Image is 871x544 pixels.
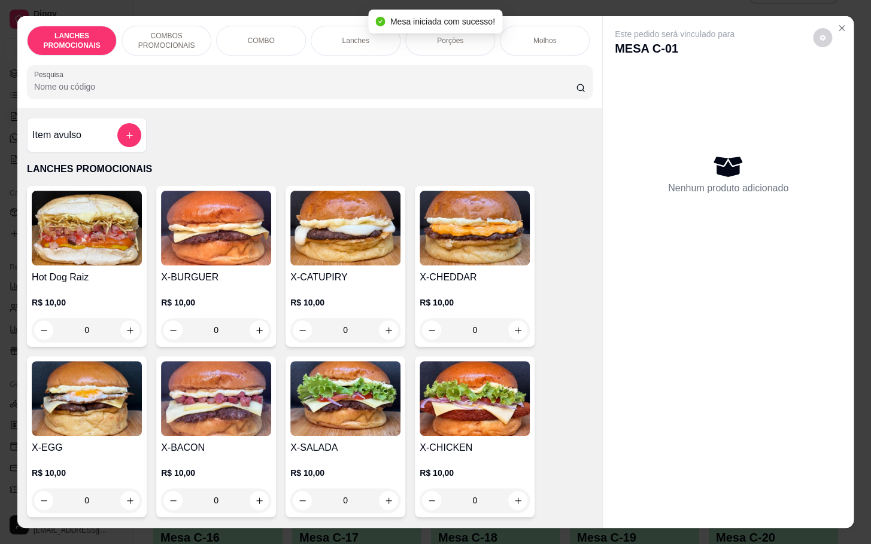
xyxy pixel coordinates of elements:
[420,361,530,436] img: product-image
[615,28,735,40] p: Este pedido será vinculado para
[376,17,386,26] span: check-circle
[117,123,141,147] button: add-separate-item
[420,270,530,285] h4: X-CHEDDAR
[27,527,593,541] p: COMBOS PROMOCIONAIS
[27,162,593,176] p: LANCHES PROMOCIONAIS
[161,467,271,479] p: R$ 10,00
[342,36,369,45] p: Lanches
[533,36,557,45] p: Molhos
[34,81,576,93] input: Pesquisa
[390,17,495,26] span: Mesa iniciada com sucesso!
[32,297,142,308] p: R$ 10,00
[161,361,271,436] img: product-image
[420,191,530,265] img: product-image
[420,467,530,479] p: R$ 10,00
[290,467,400,479] p: R$ 10,00
[161,297,271,308] p: R$ 10,00
[34,320,53,340] button: decrease-product-quantity
[250,491,269,510] button: increase-product-quantity
[508,491,527,510] button: increase-product-quantity
[832,19,851,38] button: Close
[120,491,139,510] button: increase-product-quantity
[161,191,271,265] img: product-image
[508,320,527,340] button: increase-product-quantity
[32,270,142,285] h4: Hot Dog Raiz
[34,69,68,80] label: Pesquisa
[37,31,107,50] p: LANCHES PROMOCIONAIS
[250,320,269,340] button: increase-product-quantity
[290,361,400,436] img: product-image
[120,320,139,340] button: increase-product-quantity
[161,270,271,285] h4: X-BURGUER
[247,36,274,45] p: COMBO
[290,270,400,285] h4: X-CATUPIRY
[420,297,530,308] p: R$ 10,00
[290,297,400,308] p: R$ 10,00
[34,491,53,510] button: decrease-product-quantity
[290,441,400,455] h4: X-SALADA
[379,491,398,510] button: increase-product-quantity
[668,181,788,195] p: Nenhum produto adicionado
[163,491,183,510] button: decrease-product-quantity
[422,320,441,340] button: decrease-product-quantity
[615,40,735,57] p: MESA C-01
[437,36,463,45] p: Porções
[379,320,398,340] button: increase-product-quantity
[32,191,142,265] img: product-image
[163,320,183,340] button: decrease-product-quantity
[420,441,530,455] h4: X-CHICKEN
[293,491,312,510] button: decrease-product-quantity
[813,28,832,47] button: decrease-product-quantity
[422,491,441,510] button: decrease-product-quantity
[32,441,142,455] h4: X-EGG
[32,467,142,479] p: R$ 10,00
[32,128,81,142] h4: Item avulso
[161,441,271,455] h4: X-BACON
[132,31,201,50] p: COMBOS PROMOCIONAIS
[290,191,400,265] img: product-image
[32,361,142,436] img: product-image
[293,320,312,340] button: decrease-product-quantity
